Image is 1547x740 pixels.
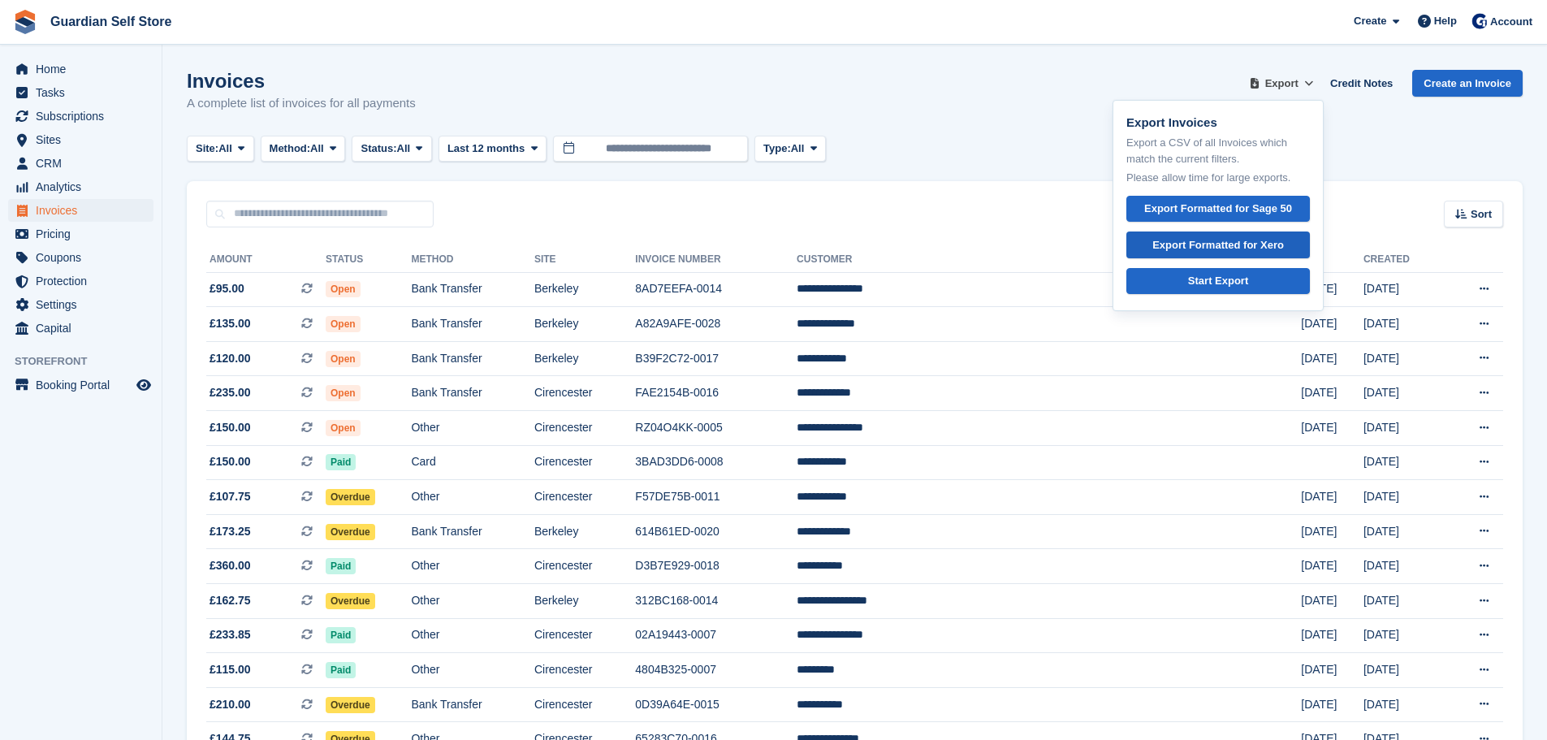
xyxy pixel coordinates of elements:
a: menu [8,293,153,316]
span: £235.00 [210,384,251,401]
td: Berkeley [534,584,635,619]
span: Open [326,281,361,297]
td: [DATE] [1363,514,1444,549]
td: Other [411,411,534,446]
span: Protection [36,270,133,292]
span: Overdue [326,489,375,505]
button: Type: All [754,136,826,162]
td: Cirencester [534,618,635,653]
span: £120.00 [210,350,251,367]
td: FAE2154B-0016 [635,376,797,411]
td: A82A9AFE-0028 [635,307,797,342]
p: Export a CSV of all Invoices which match the current filters. [1126,135,1310,167]
td: [DATE] [1301,376,1363,411]
span: All [310,141,324,157]
a: Preview store [134,375,153,395]
span: All [397,141,411,157]
td: [DATE] [1363,272,1444,307]
td: Other [411,653,534,688]
span: Paid [326,454,356,470]
td: Other [411,618,534,653]
span: Type: [763,141,791,157]
a: menu [8,81,153,104]
span: Capital [36,317,133,340]
td: 614B61ED-0020 [635,514,797,549]
td: Cirencester [534,653,635,688]
td: Bank Transfer [411,307,534,342]
a: menu [8,152,153,175]
td: [DATE] [1363,549,1444,584]
span: Sites [36,128,133,151]
button: Site: All [187,136,254,162]
p: Export Invoices [1126,114,1310,132]
td: [DATE] [1301,272,1363,307]
td: Bank Transfer [411,341,534,376]
td: [DATE] [1301,618,1363,653]
button: Status: All [352,136,431,162]
td: 02A19443-0007 [635,618,797,653]
div: Export Formatted for Sage 50 [1144,201,1292,217]
td: 0D39A64E-0015 [635,687,797,722]
td: Card [411,445,534,480]
td: 8AD7EEFA-0014 [635,272,797,307]
td: [DATE] [1301,584,1363,619]
span: £95.00 [210,280,244,297]
td: Cirencester [534,376,635,411]
span: Open [326,351,361,367]
span: Sort [1471,206,1492,223]
a: Create an Invoice [1412,70,1523,97]
td: [DATE] [1301,653,1363,688]
span: Overdue [326,593,375,609]
td: [DATE] [1363,307,1444,342]
td: Bank Transfer [411,514,534,549]
span: £173.25 [210,523,251,540]
span: £150.00 [210,419,251,436]
span: CRM [36,152,133,175]
td: [DATE] [1363,411,1444,446]
div: Export Formatted for Xero [1152,237,1284,253]
td: [DATE] [1363,480,1444,515]
span: Analytics [36,175,133,198]
span: Invoices [36,199,133,222]
td: [DATE] [1363,653,1444,688]
p: A complete list of invoices for all payments [187,94,416,113]
span: Export [1265,76,1299,92]
span: Open [326,385,361,401]
span: Create [1354,13,1386,29]
span: Status: [361,141,396,157]
td: RZ04O4KK-0005 [635,411,797,446]
span: Overdue [326,697,375,713]
p: Please allow time for large exports. [1126,170,1310,186]
td: Bank Transfer [411,272,534,307]
span: Overdue [326,524,375,540]
td: [DATE] [1301,307,1363,342]
span: Settings [36,293,133,316]
span: Last 12 months [447,141,525,157]
td: 4804B325-0007 [635,653,797,688]
td: Cirencester [534,480,635,515]
a: menu [8,58,153,80]
td: [DATE] [1363,376,1444,411]
span: Method: [270,141,311,157]
td: F57DE75B-0011 [635,480,797,515]
td: Berkeley [534,341,635,376]
span: £107.75 [210,488,251,505]
td: Other [411,584,534,619]
td: Cirencester [534,549,635,584]
span: Paid [326,627,356,643]
span: £162.75 [210,592,251,609]
span: All [791,141,805,157]
a: menu [8,128,153,151]
td: Cirencester [534,687,635,722]
td: Cirencester [534,411,635,446]
a: menu [8,270,153,292]
th: Site [534,247,635,273]
td: 312BC168-0014 [635,584,797,619]
th: Status [326,247,411,273]
th: Customer [797,247,1301,273]
td: [DATE] [1363,687,1444,722]
span: Site: [196,141,218,157]
td: Other [411,480,534,515]
td: Bank Transfer [411,687,534,722]
a: menu [8,317,153,340]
